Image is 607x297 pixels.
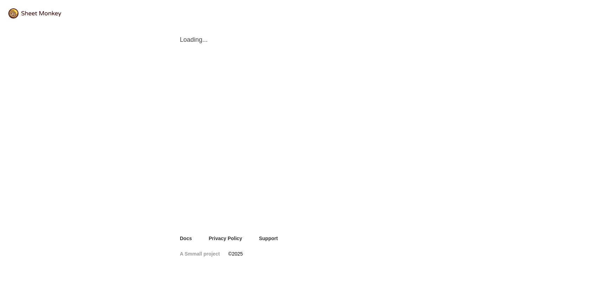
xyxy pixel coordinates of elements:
[228,250,243,257] span: © 2025
[180,235,192,242] a: Docs
[180,250,220,257] a: A Smmall project
[259,235,278,242] a: Support
[209,235,242,242] a: Privacy Policy
[8,8,61,19] img: logo@2x.png
[180,35,427,44] span: Loading...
